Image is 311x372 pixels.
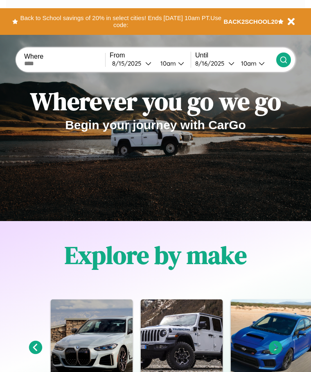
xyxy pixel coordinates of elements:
div: 8 / 15 / 2025 [112,59,145,67]
button: 8/15/2025 [110,59,154,68]
button: 10am [154,59,191,68]
h1: Explore by make [65,238,247,272]
div: 10am [237,59,259,67]
button: 10am [234,59,276,68]
div: 10am [156,59,178,67]
label: From [110,52,191,59]
b: BACK2SCHOOL20 [224,18,278,25]
label: Where [24,53,105,60]
button: Back to School savings of 20% in select cities! Ends [DATE] 10am PT.Use code: [18,12,224,31]
label: Until [195,52,276,59]
div: 8 / 16 / 2025 [195,59,228,67]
